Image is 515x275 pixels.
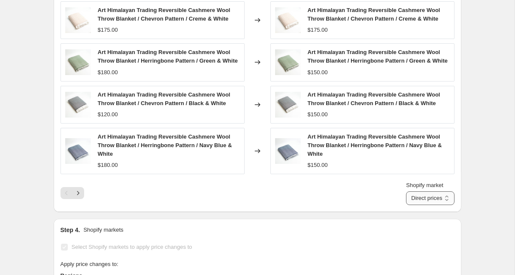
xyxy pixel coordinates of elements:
img: 2f8928ddf26acb1acb816b898ca544419200ab79493ee834ec8c5eeae7f3c18d_80x.jpg [65,49,91,75]
button: Next [72,187,84,199]
span: Art Himalayan Trading Reversible Cashmere Wool Throw Blanket / Chevron Pattern / Creme & White [98,7,230,22]
span: Art Himalayan Trading Reversible Cashmere Wool Throw Blanket / Chevron Pattern / Black & White [98,91,230,106]
span: Art Himalayan Trading Reversible Cashmere Wool Throw Blanket / Chevron Pattern / Black & White [308,91,440,106]
img: bf738f419c23afa46354f9b162970500698bfcec072510513a0170fe2bc227ab_80x.jpg [275,92,301,118]
h2: Step 4. [61,226,80,234]
div: $180.00 [98,161,118,169]
img: 8ee356b7adfa504eee5d0ca9bcf8d74cf051441246e258fc703ba2d8fd99ca4e_80x.jpg [65,7,91,33]
p: Shopify markets [83,226,123,234]
span: Apply price changes to: [61,261,118,267]
span: Art Himalayan Trading Reversible Cashmere Wool Throw Blanket / Herringbone Pattern / Navy Blue & ... [98,133,232,157]
div: $150.00 [308,68,328,77]
div: $120.00 [98,110,118,119]
div: $175.00 [98,26,118,34]
div: $150.00 [308,110,328,119]
img: 2f8928ddf26acb1acb816b898ca544419200ab79493ee834ec8c5eeae7f3c18d_80x.jpg [275,49,301,75]
div: $175.00 [308,26,328,34]
div: $180.00 [98,68,118,77]
div: $150.00 [308,161,328,169]
span: Shopify market [406,182,443,188]
img: 58c5da7e0f1505f755cee7d0837b22bf4b9f327ce842a5191ae0e5c9971f47a6_80x.jpg [65,138,91,164]
span: Select Shopify markets to apply price changes to [72,244,192,250]
span: Art Himalayan Trading Reversible Cashmere Wool Throw Blanket / Chevron Pattern / Creme & White [308,7,440,22]
span: Art Himalayan Trading Reversible Cashmere Wool Throw Blanket / Herringbone Pattern / Green & White [98,49,238,64]
img: 58c5da7e0f1505f755cee7d0837b22bf4b9f327ce842a5191ae0e5c9971f47a6_80x.jpg [275,138,301,164]
img: bf738f419c23afa46354f9b162970500698bfcec072510513a0170fe2bc227ab_80x.jpg [65,92,91,118]
nav: Pagination [61,187,84,199]
span: Art Himalayan Trading Reversible Cashmere Wool Throw Blanket / Herringbone Pattern / Navy Blue & ... [308,133,442,157]
img: 8ee356b7adfa504eee5d0ca9bcf8d74cf051441246e258fc703ba2d8fd99ca4e_80x.jpg [275,7,301,33]
span: Art Himalayan Trading Reversible Cashmere Wool Throw Blanket / Herringbone Pattern / Green & White [308,49,448,64]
